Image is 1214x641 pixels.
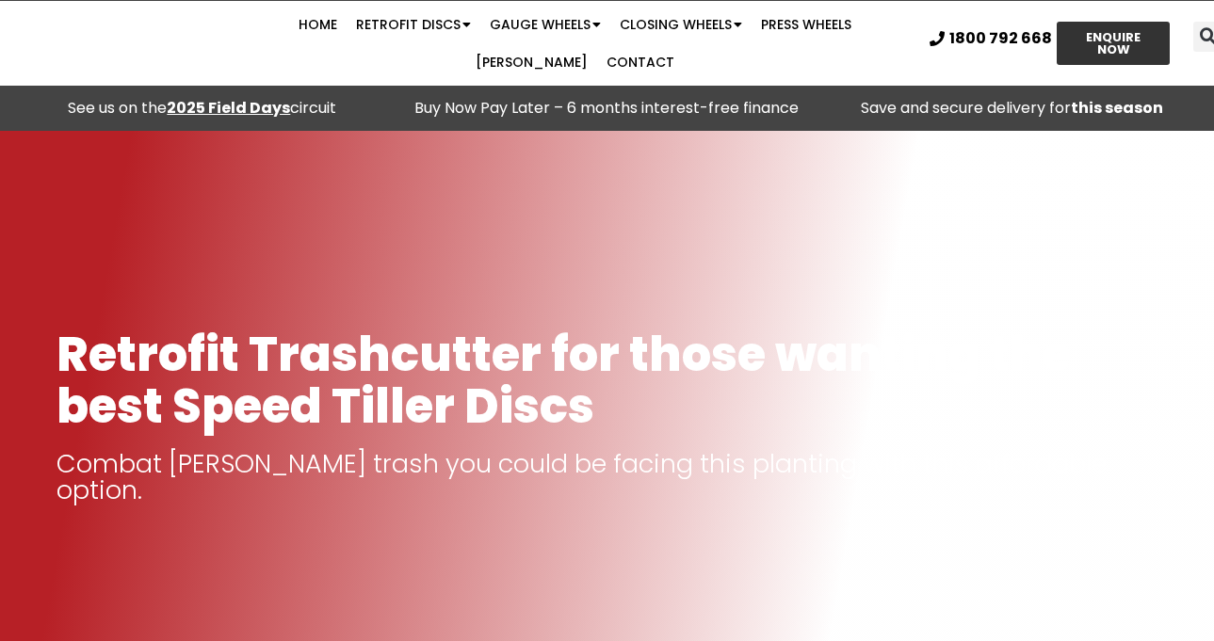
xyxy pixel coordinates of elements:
[57,451,1157,504] p: Combat [PERSON_NAME] trash you could be facing this planting with this affordable option.
[1057,22,1171,65] a: ENQUIRE NOW
[57,16,235,72] img: Ryan NT logo
[289,6,347,43] a: Home
[235,6,915,81] nav: Menu
[1074,31,1154,56] span: ENQUIRE NOW
[949,31,1052,46] span: 1800 792 668
[597,43,684,81] a: Contact
[167,97,290,119] a: 2025 Field Days
[57,329,1157,432] h1: Retrofit Trashcutter for those wanting the best Speed Tiller Discs
[1071,97,1163,119] strong: this season
[466,43,597,81] a: [PERSON_NAME]
[480,6,610,43] a: Gauge Wheels
[9,95,396,121] div: See us on the circuit
[930,31,1052,46] a: 1800 792 668
[818,95,1205,121] p: Save and secure delivery for
[347,6,480,43] a: Retrofit Discs
[414,95,801,121] p: Buy Now Pay Later – 6 months interest-free finance
[752,6,861,43] a: Press Wheels
[610,6,752,43] a: Closing Wheels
